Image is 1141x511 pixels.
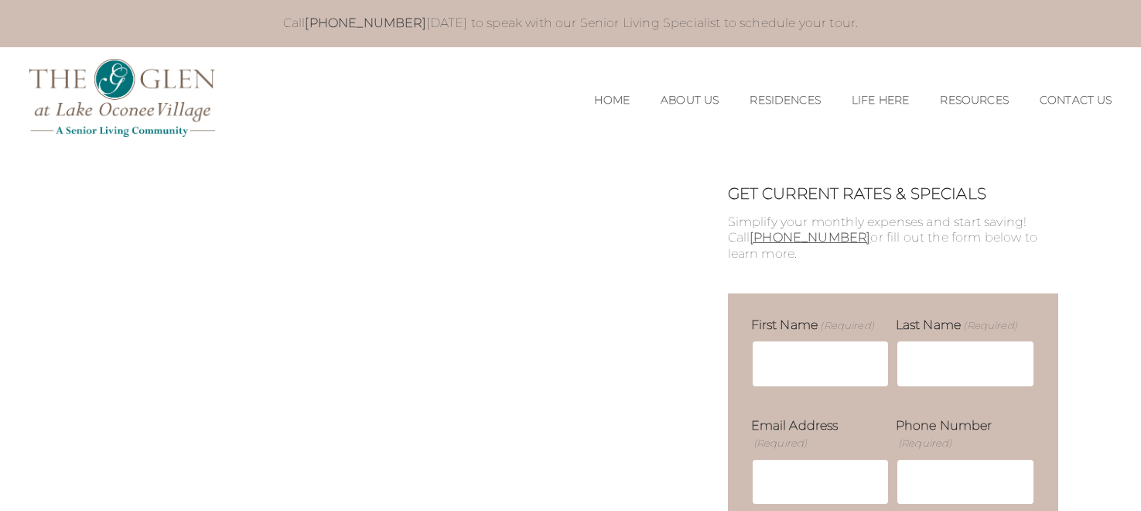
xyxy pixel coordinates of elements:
[1040,94,1112,107] a: Contact Us
[728,214,1058,262] p: Simplify your monthly expenses and start saving! Call or fill out the form below to learn more.
[819,318,874,332] span: (Required)
[594,94,630,107] a: Home
[728,184,1058,203] h2: GET CURRENT RATES & SPECIALS
[73,15,1069,32] p: Call [DATE] to speak with our Senior Living Specialist to schedule your tour.
[896,317,1017,334] label: Last Name
[940,94,1008,107] a: Resources
[29,59,215,137] img: The Glen Lake Oconee Home
[852,94,909,107] a: Life Here
[752,436,807,450] span: (Required)
[896,417,1035,452] label: Phone Number
[750,94,821,107] a: Residences
[750,230,870,245] a: [PHONE_NUMBER]
[751,317,874,334] label: First Name
[305,15,425,30] a: [PHONE_NUMBER]
[897,436,951,450] span: (Required)
[751,417,890,452] label: Email Address
[661,94,719,107] a: About Us
[962,318,1017,332] span: (Required)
